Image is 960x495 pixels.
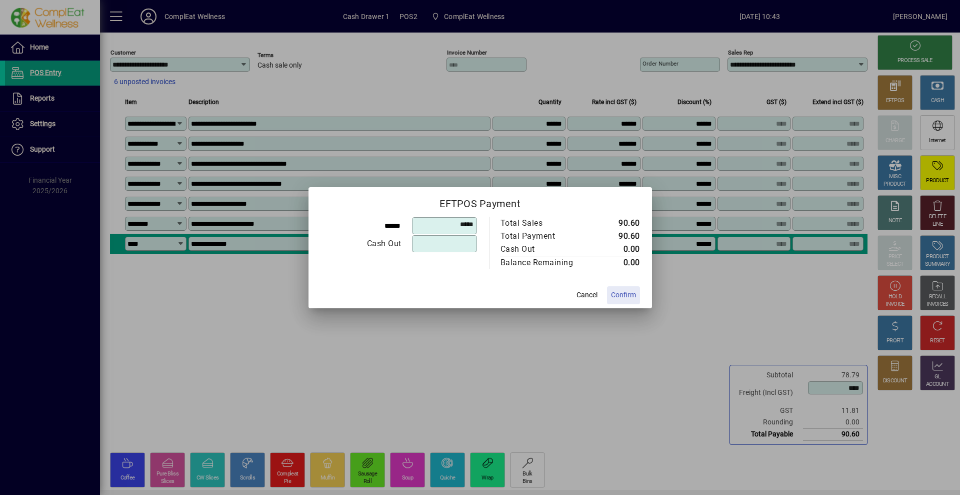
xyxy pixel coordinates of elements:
span: Cancel [576,290,597,300]
td: Total Sales [500,217,594,230]
td: 90.60 [594,217,640,230]
button: Confirm [607,286,640,304]
button: Cancel [571,286,603,304]
h2: EFTPOS Payment [308,187,652,216]
div: Cash Out [321,238,401,250]
div: Cash Out [500,243,584,255]
div: Balance Remaining [500,257,584,269]
span: Confirm [611,290,636,300]
td: Total Payment [500,230,594,243]
td: 90.60 [594,230,640,243]
td: 0.00 [594,256,640,269]
td: 0.00 [594,243,640,256]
